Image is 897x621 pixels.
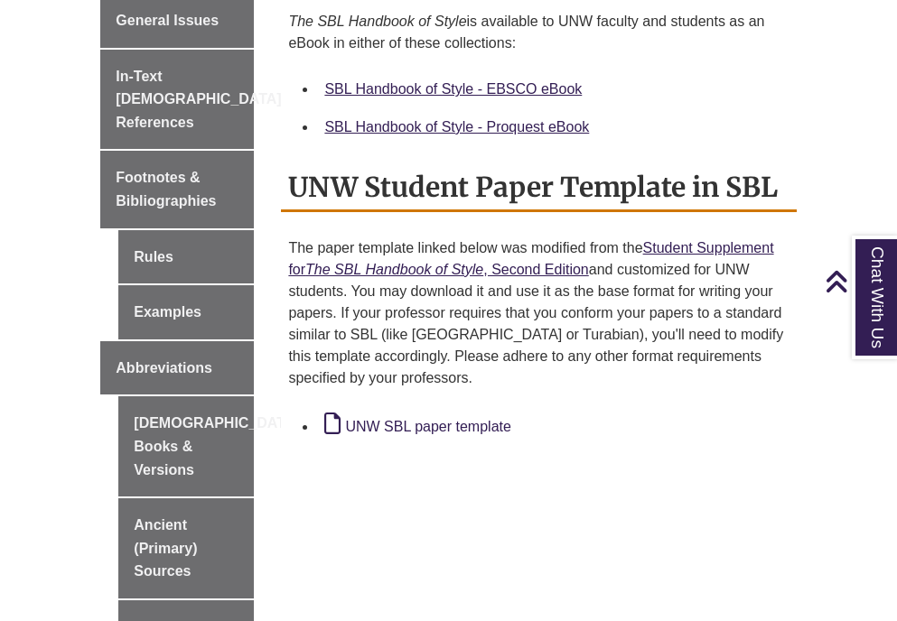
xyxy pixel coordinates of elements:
[281,164,796,212] h2: UNW Student Paper Template in SBL
[288,14,466,29] em: The SBL Handbook of Style
[116,69,281,130] span: In-Text [DEMOGRAPHIC_DATA] References
[288,230,789,396] p: The paper template linked below was modified from the and customized for UNW students. You may do...
[100,341,254,395] a: Abbreviations
[324,81,582,97] a: SBL Handbook of Style - EBSCO eBook
[116,360,212,375] span: Abbreviations
[118,285,254,339] a: Examples
[324,419,510,434] a: UNW SBL paper template
[118,498,254,598] a: Ancient (Primary) Sources
[288,240,773,277] a: Student Supplement forThe SBL Handbook of Style, Second Edition
[288,4,789,61] p: is available to UNW faculty and students as an eBook in either of these collections:
[116,170,216,209] span: Footnotes & Bibliographies
[118,230,254,284] a: Rules
[305,262,483,277] em: The SBL Handbook of Style
[100,151,254,227] a: Footnotes & Bibliographies
[118,396,254,496] a: [DEMOGRAPHIC_DATA] Books & Versions
[825,269,892,293] a: Back to Top
[324,119,589,134] a: SBL Handbook of Style - Proquest eBook
[100,50,254,150] a: In-Text [DEMOGRAPHIC_DATA] References
[116,13,219,28] span: General Issues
